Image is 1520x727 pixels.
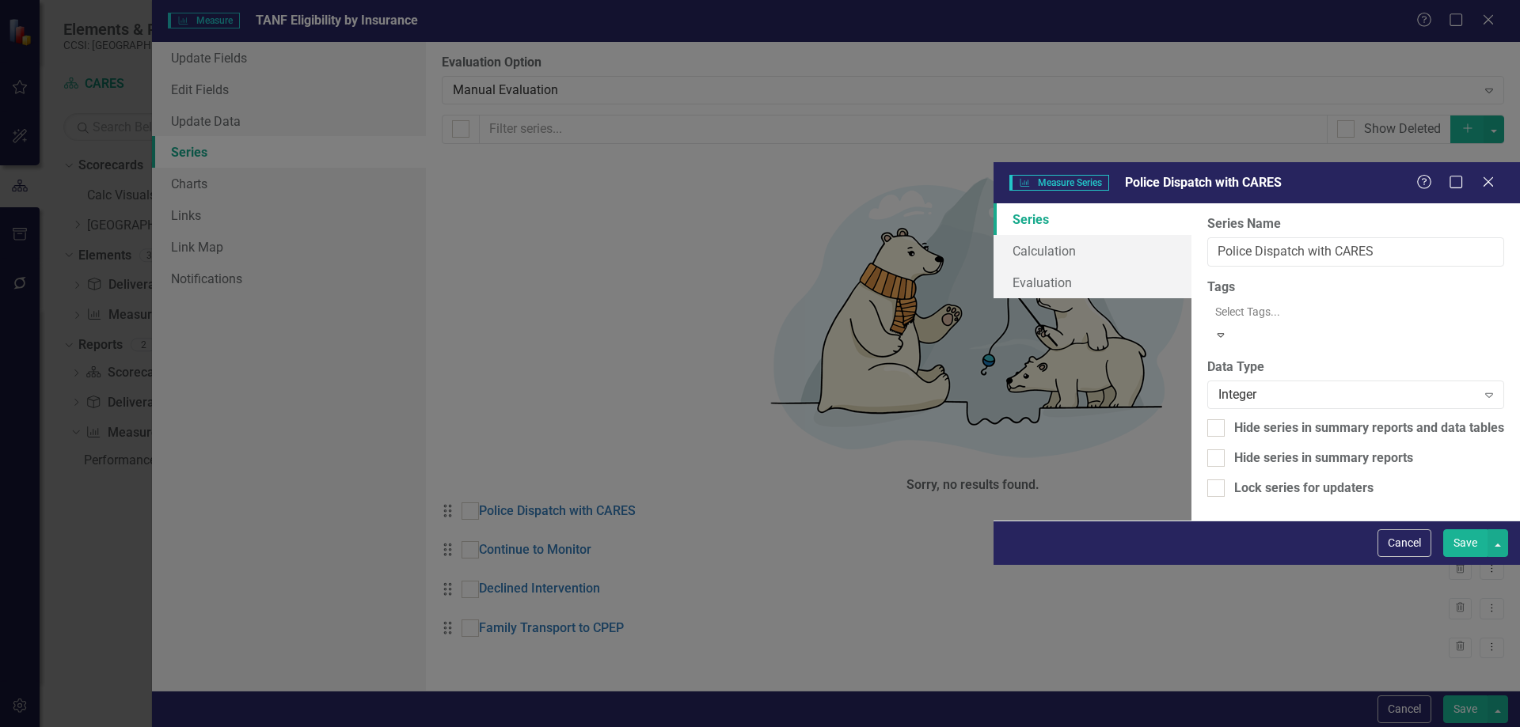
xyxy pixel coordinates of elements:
[1443,529,1488,557] button: Save
[1218,385,1476,403] div: Integer
[1125,175,1282,190] span: Police Dispatch with CARES
[1234,479,1374,498] div: Lock series for updaters
[994,235,1191,267] a: Calculation
[1207,358,1504,377] label: Data Type
[1207,237,1504,267] input: Series Name
[1207,215,1504,233] label: Series Name
[1207,278,1504,297] label: Tags
[1234,419,1504,437] div: Hide series in summary reports and data tables
[1234,449,1413,468] div: Hide series in summary reports
[1377,529,1431,557] button: Cancel
[994,267,1191,298] a: Evaluation
[1009,175,1109,191] span: Measure Series
[994,203,1191,235] a: Series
